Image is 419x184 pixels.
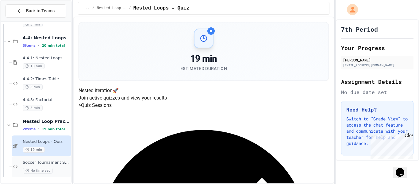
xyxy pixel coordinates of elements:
[79,94,329,102] p: Join active quizzes and view your results
[23,84,43,90] span: 5 min
[97,6,126,11] span: Nested Loop Practice
[79,87,329,94] h4: Nested iteration 🚀
[23,22,43,27] span: 5 min
[6,4,66,18] button: Back to Teams
[341,77,413,86] h2: Assignment Details
[340,2,359,17] div: My Account
[346,116,408,147] p: Switch to "Grade View" to access the chat feature and communicate with your teacher for help and ...
[26,8,55,14] span: Back to Teams
[23,105,43,111] span: 5 min
[23,76,70,82] span: 4.4.2: Times Table
[393,159,413,178] iframe: chat widget
[23,56,70,61] span: 4.4.1: Nested Loops
[341,25,378,33] h1: 7th Period
[341,88,413,96] div: No due date set
[23,168,53,174] span: No time set
[180,65,227,72] div: Estimated Duration
[23,119,70,124] span: Nested Loop Practice
[343,57,412,63] div: [PERSON_NAME]
[38,127,39,131] span: •
[42,44,65,48] span: 20 min total
[343,63,412,68] div: [EMAIL_ADDRESS][DOMAIN_NAME]
[23,139,70,144] span: Nested Loops - Quiz
[180,53,227,64] div: 19 min
[38,43,39,48] span: •
[368,133,413,159] iframe: chat widget
[83,6,90,11] span: ...
[2,2,42,39] div: Chat with us now!Close
[23,44,36,48] span: 3 items
[341,44,413,52] h2: Your Progress
[79,102,329,109] h5: > Quiz Sessions
[23,147,45,153] span: 19 min
[42,127,65,131] span: 19 min total
[23,97,70,103] span: 4.4.3: Factorial
[23,63,45,69] span: 10 min
[346,106,408,113] h3: Need Help?
[133,5,189,12] span: Nested Loops - Quiz
[129,6,131,11] span: /
[23,35,70,41] span: 4.4: Nested Loops
[23,127,36,131] span: 2 items
[92,6,94,11] span: /
[23,160,70,165] span: Soccer Tournament Schedule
